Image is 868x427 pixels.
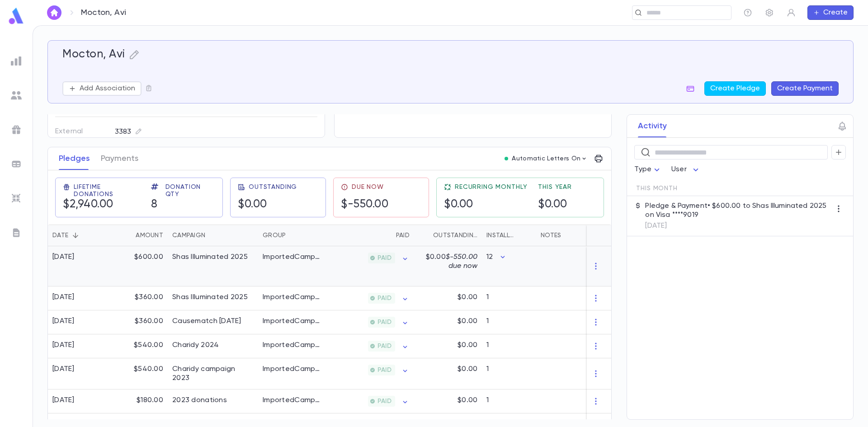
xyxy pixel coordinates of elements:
[263,253,321,262] div: ImportedCampaigns
[419,253,477,271] p: $0.00
[512,155,580,162] p: Automatic Letters On
[52,293,75,302] div: [DATE]
[486,253,493,262] p: 12
[374,398,395,405] span: PAID
[11,90,22,101] img: students_grey.60c7aba0da46da39d6d829b817ac14fc.svg
[807,5,854,20] button: Create
[538,198,572,211] h5: $0.00
[486,225,517,246] div: Installments
[374,343,395,350] span: PAID
[482,225,536,246] div: Installments
[263,365,321,374] div: ImportedCampaigns
[396,225,410,246] div: Paid
[444,198,527,211] h5: $0.00
[165,183,215,198] span: Donation Qty
[482,389,536,413] div: 1
[352,183,384,191] span: Due Now
[263,293,321,302] div: ImportedCampaigns
[52,253,75,262] div: [DATE]
[151,198,215,211] h5: 8
[52,317,75,326] div: [DATE]
[168,225,258,246] div: Campaign
[704,81,766,96] button: Create Pledge
[458,365,477,374] p: $0.00
[482,310,536,334] div: 1
[74,183,140,198] span: Lifetime Donations
[136,225,163,246] div: Amount
[645,202,831,220] p: Pledge & Payment • $600.00 to Shas Illuminated 2025 on Visa ****9019
[458,341,477,350] p: $0.00
[172,396,227,405] div: 2023 donations
[501,152,591,165] button: Automatic Letters On
[263,341,321,350] div: ImportedCampaigns
[374,254,395,262] span: PAID
[205,228,220,243] button: Sort
[101,147,138,170] button: Payments
[7,7,25,25] img: logo
[115,126,142,137] div: 3383
[11,56,22,66] img: reports_grey.c525e4749d1bce6a11f5fe2a8de1b229.svg
[263,225,286,246] div: Group
[172,293,248,302] div: Shas Illuminated 2025
[109,334,168,358] div: $540.00
[249,183,297,191] span: Outstanding
[63,198,140,211] h5: $2,940.00
[172,365,254,383] div: Charidy campaign 2023
[62,48,125,61] h5: Mocton, Avi
[121,228,136,243] button: Sort
[263,317,321,326] div: ImportedCampaigns
[238,198,297,211] h5: $0.00
[52,365,75,374] div: [DATE]
[11,227,22,238] img: letters_grey.7941b92b52307dd3b8a917253454ce1c.svg
[419,228,433,243] button: Sort
[771,81,839,96] button: Create Payment
[62,81,142,96] button: Add Association
[109,310,168,334] div: $360.00
[482,358,536,389] div: 1
[258,225,326,246] div: Group
[48,225,109,246] div: Date
[172,225,205,246] div: Campaign
[109,246,168,286] div: $600.00
[11,193,22,204] img: imports_grey.530a8a0e642e233f2baf0ef88e8c9fcb.svg
[374,366,395,374] span: PAID
[374,319,395,326] span: PAID
[59,147,90,170] button: Pledges
[433,225,477,246] div: Outstanding
[634,161,662,178] div: Type
[458,293,477,302] p: $0.00
[636,185,677,192] span: This Month
[49,9,60,16] img: home_white.a664292cf8c1dea59945f0da9f25487c.svg
[172,341,219,350] div: Charidy 2024
[286,228,300,243] button: Sort
[52,225,68,246] div: Date
[109,225,168,246] div: Amount
[11,124,22,135] img: campaigns_grey.99e729a5f7ee94e3726e6486bddda8f1.svg
[374,295,395,302] span: PAID
[645,221,831,230] p: [DATE]
[455,183,527,191] span: Recurring Monthly
[172,317,241,326] div: Causematch Dec 2024
[482,334,536,358] div: 1
[341,198,388,211] h5: $-550.00
[11,159,22,169] img: batches_grey.339ca447c9d9533ef1741baa751efc33.svg
[109,389,168,413] div: $180.00
[541,225,561,246] div: Notes
[382,228,396,243] button: Sort
[536,225,649,246] div: Notes
[482,286,536,310] div: 1
[68,228,83,243] button: Sort
[671,166,687,173] span: User
[109,286,168,310] div: $360.00
[52,396,75,405] div: [DATE]
[538,183,572,191] span: This Year
[458,396,477,405] p: $0.00
[172,253,248,262] div: Shas Illuminated 2025
[638,115,667,137] button: Activity
[55,124,107,145] p: External Account ID
[458,317,477,326] p: $0.00
[263,396,321,405] div: ImportedCampaigns
[326,225,414,246] div: Paid
[414,225,482,246] div: Outstanding
[671,161,701,178] div: User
